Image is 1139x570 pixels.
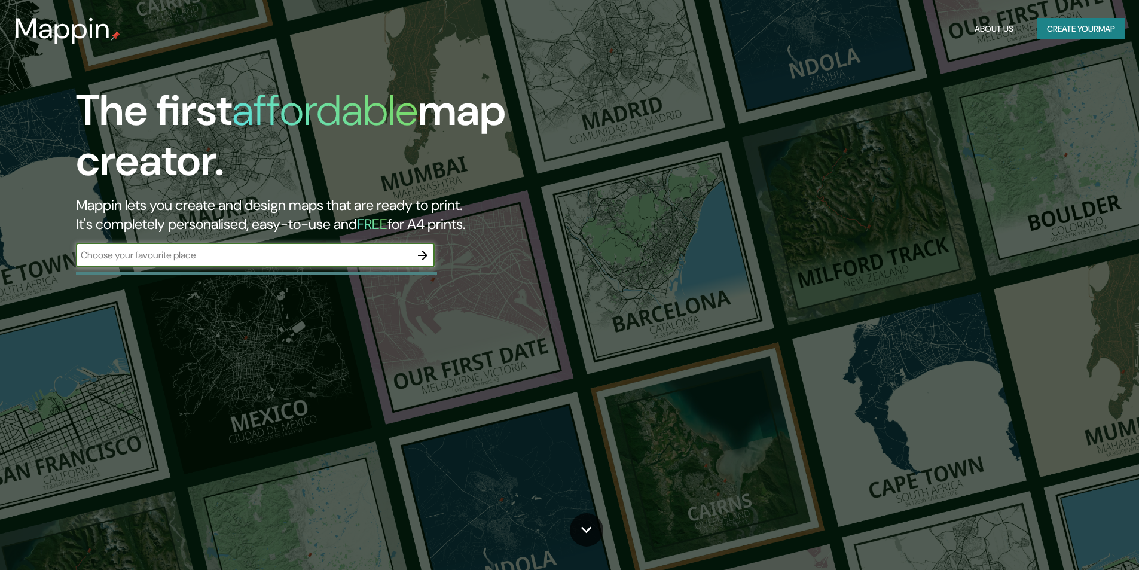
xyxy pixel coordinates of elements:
input: Choose your favourite place [76,248,411,262]
h1: affordable [232,83,418,138]
h1: The first map creator. [76,86,646,196]
h5: FREE [357,215,387,233]
button: About Us [970,18,1018,40]
h3: Mappin [14,12,111,45]
button: Create yourmap [1037,18,1125,40]
h2: Mappin lets you create and design maps that are ready to print. It's completely personalised, eas... [76,196,646,234]
img: mappin-pin [111,31,120,41]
